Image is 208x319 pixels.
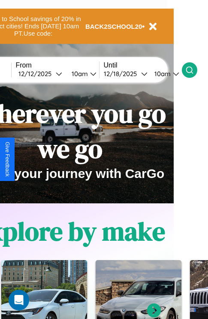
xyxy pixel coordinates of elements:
[18,70,56,78] div: 12 / 12 / 2025
[16,69,65,78] button: 12/12/2025
[104,61,182,69] label: Until
[9,290,29,310] div: Open Intercom Messenger
[65,69,99,78] button: 10am
[4,142,10,177] div: Give Feedback
[16,61,99,69] label: From
[150,70,173,78] div: 10am
[67,70,90,78] div: 10am
[148,69,182,78] button: 10am
[104,70,141,78] div: 12 / 18 / 2025
[85,23,142,30] b: BACK2SCHOOL20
